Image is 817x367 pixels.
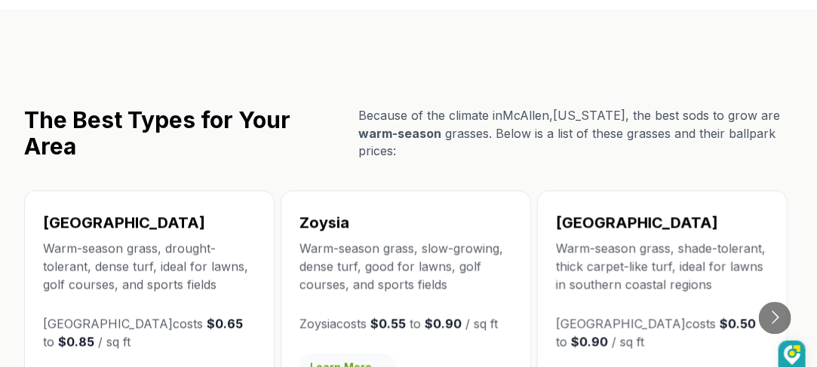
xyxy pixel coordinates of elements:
[556,315,769,351] p: [GEOGRAPHIC_DATA] costs to / sq ft
[299,213,512,234] h3: Zoysia
[43,315,256,351] p: [GEOGRAPHIC_DATA] costs to / sq ft
[43,240,256,294] p: Warm-season grass, drought-tolerant, dense turf, ideal for lawns, golf courses, and sports fields
[425,317,462,332] strong: $0.90
[299,240,512,294] p: Warm-season grass, slow-growing, dense turf, good for lawns, golf courses, and sports fields
[58,335,94,350] strong: $0.85
[24,106,346,161] h2: The Best Types for Your Area
[720,317,756,332] strong: $0.50
[299,315,512,333] p: Zoysia costs to / sq ft
[43,213,256,234] h3: [GEOGRAPHIC_DATA]
[556,240,769,294] p: Warm-season grass, shade-tolerant, thick carpet-like turf, ideal for lawns in southern coastal re...
[759,302,791,335] button: Go to next slide
[556,213,769,234] h3: [GEOGRAPHIC_DATA]
[571,335,608,350] strong: $0.90
[784,345,801,365] img: DzVsEph+IJtmAAAAAElFTkSuQmCC
[370,317,406,332] strong: $0.55
[358,126,441,141] span: warm-season
[207,317,243,332] strong: $0.65
[358,106,793,161] p: Because of the climate in McAllen , [US_STATE] , the best sods to grow are grasses. Below is a li...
